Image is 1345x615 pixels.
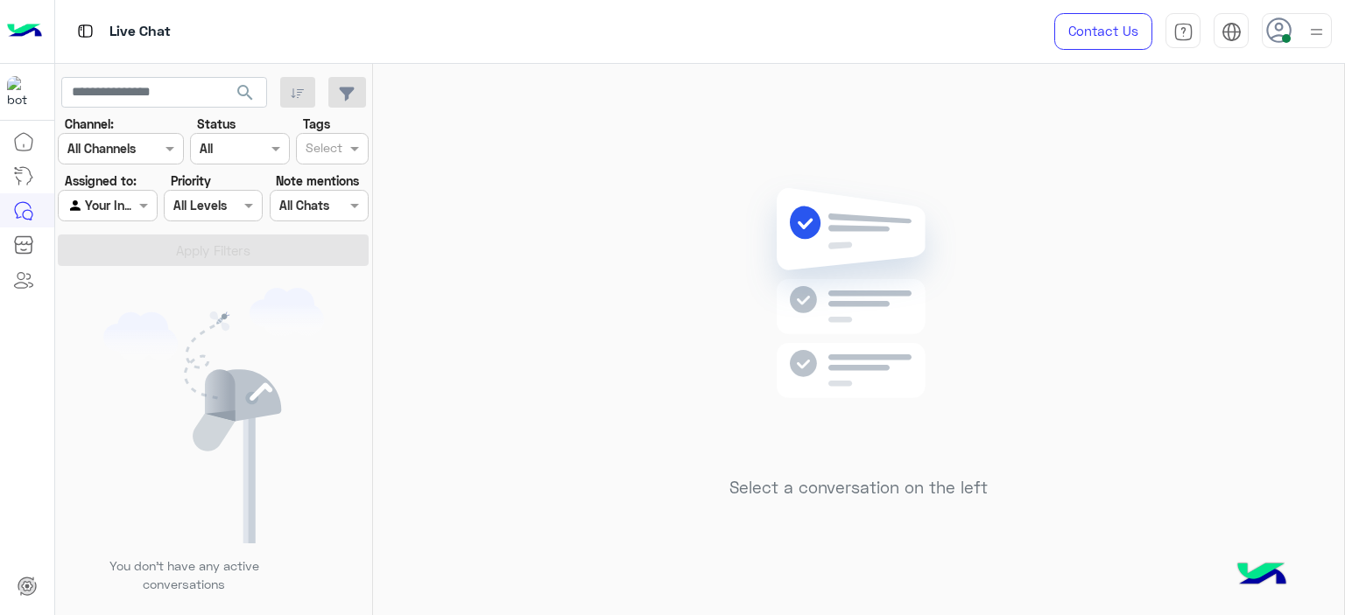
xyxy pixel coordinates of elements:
label: Status [197,115,236,133]
img: tab [1173,22,1194,42]
p: You don’t have any active conversations [95,556,272,594]
img: empty users [103,288,324,543]
button: search [224,77,267,115]
label: Priority [171,171,211,190]
a: tab [1165,13,1201,50]
label: Assigned to: [65,171,137,190]
img: tab [1222,22,1242,42]
label: Note mentions [276,171,359,190]
p: Live Chat [109,20,171,44]
h5: Select a conversation on the left [729,478,988,498]
img: no messages [732,174,985,465]
label: Tags [303,115,330,133]
img: Logo [7,13,42,50]
img: tab [74,20,96,42]
a: Contact Us [1054,13,1152,50]
img: hulul-logo.png [1231,545,1292,606]
label: Channel: [65,115,114,133]
img: profile [1306,21,1327,43]
span: search [235,82,256,103]
div: Select [303,138,342,161]
button: Apply Filters [58,234,369,266]
img: 713415422032625 [7,76,39,108]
